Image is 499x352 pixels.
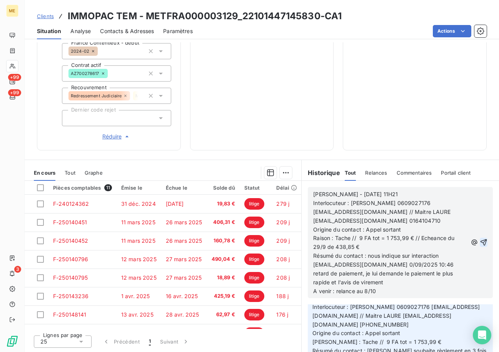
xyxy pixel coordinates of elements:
span: 26 mars 2025 [166,237,202,244]
span: litige [244,309,264,320]
button: Suivant [155,334,194,350]
span: 209 j [276,219,290,225]
span: 11 mars 2025 [121,219,155,225]
img: Logo LeanPay [6,335,18,347]
span: F-250143236 [53,293,89,299]
span: AZ700278617 [71,71,99,76]
span: 25 [40,338,47,345]
span: F-250148141 [53,311,87,318]
span: Contacts & Adresses [100,27,154,35]
button: Actions [433,25,471,37]
span: 490,04 € [212,255,235,263]
span: Analyse [70,27,91,35]
span: 279 j [276,200,289,207]
button: Réduire [62,132,171,141]
input: Ajouter une valeur [139,92,145,99]
button: Précédent [98,334,144,350]
span: 160,78 € [212,237,235,245]
span: litige [244,290,264,302]
span: 188 j [276,293,289,299]
span: 12 mars 2025 [121,256,157,262]
span: 208 j [276,274,290,281]
h6: Historique [302,168,340,177]
span: [DATE] [166,200,184,207]
span: litige [244,198,264,210]
a: Clients [37,12,54,20]
span: F-250140452 [53,237,88,244]
span: litige [244,235,264,247]
span: 18,89 € [212,274,235,282]
input: Ajouter une valeur [68,115,75,122]
div: Émise le [121,185,157,191]
span: Redressement Judiciaire [71,93,122,98]
span: Portail client [441,170,471,176]
span: [PERSON_NAME] - [DATE] 11H21 [313,191,398,197]
span: 28 avr. 2025 [166,311,199,318]
span: Situation [37,27,61,35]
span: 1 [149,338,151,345]
div: Open Intercom Messenger [473,326,491,344]
span: 209 j [276,237,290,244]
span: litige [244,254,264,265]
span: 12 mars 2025 [121,274,157,281]
span: 16 avr. 2025 [166,293,198,299]
span: litige [244,217,264,228]
span: En cours [34,170,55,176]
span: 13 avr. 2025 [121,311,154,318]
span: Réduire [102,133,131,140]
input: Ajouter une valeur [108,70,114,77]
span: litige [244,327,264,339]
span: Origine du contact : Appel sortant [313,226,401,233]
span: 2024-02 [71,49,89,53]
span: MED - Courrier [135,93,167,98]
span: 176 j [276,311,288,318]
div: Pièces comptables [53,184,112,191]
span: litige [244,272,264,284]
span: Tout [345,170,356,176]
span: 11 mars 2025 [121,237,155,244]
div: Délai [276,185,297,191]
span: 27 mars 2025 [166,256,202,262]
span: Paramètres [163,27,193,35]
span: 27 mars 2025 [166,274,202,281]
div: ME [6,5,18,17]
span: 425,19 € [212,292,235,300]
span: Résumé du contact : nous indique sur interaction [EMAIL_ADDRESS][DOMAIN_NAME] 0/09/2025 10:46 ret... [313,252,455,294]
span: 31 déc. 2024 [121,200,156,207]
span: 1 avr. 2025 [121,293,150,299]
div: Statut [244,185,267,191]
span: F-240124362 [53,200,89,207]
span: F-250140796 [53,256,88,262]
button: 1 [144,334,155,350]
span: 11 [104,184,112,191]
span: 26 mars 2025 [166,219,202,225]
span: 406,31 € [212,219,235,226]
span: Relances [365,170,387,176]
input: Ajouter une valeur [98,48,104,55]
span: Raison : Tache // 9 FA tot = 1 753,99 € // Echeance du 29/9 de 438,85 € [313,235,456,250]
span: Interlocuteur : [PERSON_NAME] 0609027176 [EMAIL_ADDRESS][DOMAIN_NAME] // Maitre LAURE [EMAIL_ADDR... [313,200,452,224]
span: 62,97 € [212,311,235,319]
div: Solde dû [212,185,235,191]
span: F-250140451 [53,219,87,225]
div: Échue le [166,185,202,191]
span: +99 [8,89,21,96]
span: 208 j [276,256,290,262]
span: Graphe [85,170,103,176]
span: Commentaires [397,170,432,176]
span: 3 [14,266,21,273]
span: 19,83 € [212,200,235,208]
span: Clients [37,13,54,19]
span: +99 [8,74,21,81]
span: Tout [65,170,75,176]
span: F-250140795 [53,274,88,281]
h3: IMMOPAC TEM - METFRA000003129_22101447145830-CA1 [68,9,342,23]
